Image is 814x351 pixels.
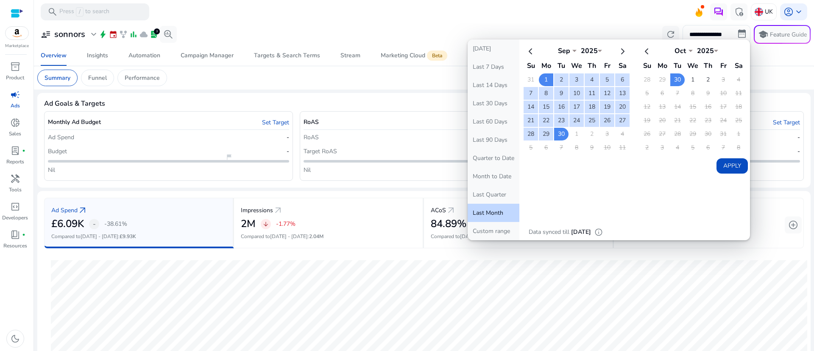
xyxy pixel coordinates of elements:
span: search_insights [163,29,173,39]
span: handyman [10,174,20,184]
span: arrow_downward [262,221,269,227]
span: fiber_manual_record [22,149,25,152]
p: Target RoAS [304,147,337,156]
span: add_circle [788,220,798,230]
span: book_4 [10,230,20,240]
p: Ad Spend [51,206,78,215]
img: amazon.svg [6,27,28,39]
p: Data synced till [529,227,569,237]
p: -1.77% [276,221,295,227]
div: Overview [41,53,67,59]
div: Stream [340,53,360,59]
button: schoolFeature Guide [754,25,811,44]
p: Press to search [59,7,109,17]
span: flag_2 [226,154,232,160]
a: arrow_outward [273,205,283,216]
span: search [47,7,58,17]
h2: 2M [241,218,256,230]
h5: RoAS [304,119,319,126]
div: Campaign Manager [181,53,234,59]
div: 3 [154,28,160,34]
p: Developers [2,214,28,222]
button: search_insights [160,26,177,43]
button: Last 60 Days [468,112,519,131]
button: refresh [662,26,679,43]
p: Budget [48,147,67,156]
p: ACoS [431,206,446,215]
span: code_blocks [10,202,20,212]
div: Oct [667,46,693,56]
p: Impressions [241,206,273,215]
p: Ads [11,102,20,110]
p: Product [6,74,24,81]
button: admin_panel_settings [730,3,747,20]
div: 2025 [693,46,718,56]
span: lab_profile [10,146,20,156]
span: arrow_outward [446,205,456,216]
h5: Monthly Ad Budget [48,119,101,126]
div: Insights [87,53,108,59]
button: Custom range [468,222,519,240]
p: - [797,147,800,156]
h4: Ad Goals & Targets [44,100,105,108]
p: [DATE] [571,227,591,237]
span: - [93,219,96,229]
span: [DATE] - [DATE] [81,233,118,240]
span: Beta [427,51,447,61]
button: Quarter to Date [468,149,519,167]
p: - [797,133,800,142]
p: Sales [9,130,21,138]
h3: sonnors [54,29,85,39]
span: family_history [119,30,128,39]
button: Month to Date [468,167,519,185]
div: Targets & Search Terms [254,53,320,59]
button: Apply [716,158,748,174]
span: fiber_manual_record [22,233,25,236]
button: Last Month [468,204,519,222]
span: / [76,7,84,17]
a: Set Target [773,118,800,127]
a: Set Target [262,118,289,127]
p: Compared to : [431,233,606,240]
p: Performance [125,73,160,82]
p: Reports [6,158,24,166]
p: Feature Guide [770,31,807,39]
button: Last 7 Days [468,58,519,76]
p: - [287,147,289,156]
div: Sep [551,46,577,56]
p: UK [765,4,773,19]
span: cloud [139,30,148,39]
p: Nil [48,166,55,174]
span: admin_panel_settings [734,7,744,17]
p: - [287,133,289,142]
span: donut_small [10,118,20,128]
span: event [109,30,117,39]
button: Last 30 Days [468,94,519,112]
span: campaign [10,90,20,100]
button: add_circle [785,216,802,233]
span: refresh [666,29,676,39]
span: bolt [99,30,107,39]
p: Compared to : [51,233,226,240]
span: user_attributes [41,29,51,39]
span: account_circle [783,7,794,17]
span: arrow_outward [78,205,88,216]
p: Nil [304,166,311,174]
div: Automation [128,53,160,59]
span: dark_mode [10,334,20,344]
p: Compared to : [241,233,416,240]
span: lab_profile [150,30,158,39]
button: Last 90 Days [468,131,519,149]
span: keyboard_arrow_down [794,7,804,17]
p: Marketplace [5,43,29,49]
span: [DATE] - [DATE] [270,233,308,240]
p: Resources [3,242,27,250]
span: 2.04M [309,233,323,240]
p: Summary [45,73,70,82]
span: school [758,29,768,39]
h2: 84.89% [431,218,466,230]
span: info [594,228,603,236]
img: uk.svg [755,8,763,16]
p: RoAS [304,133,319,142]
